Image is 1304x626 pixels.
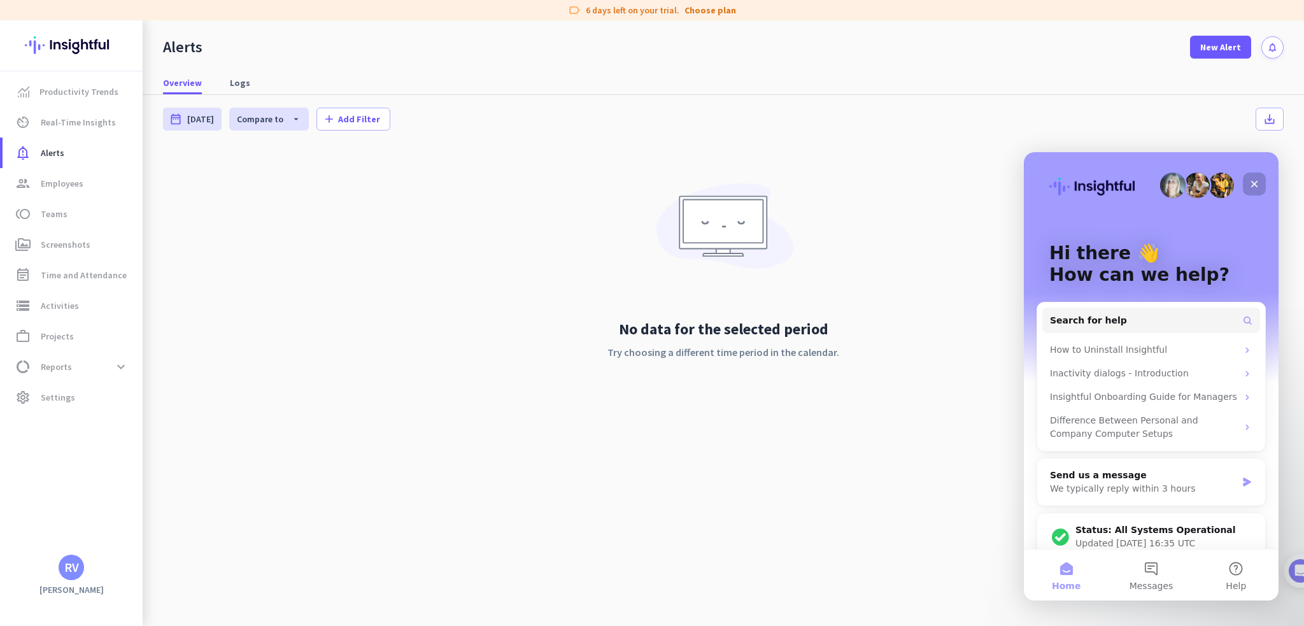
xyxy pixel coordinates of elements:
span: New Alert [1200,41,1241,53]
a: event_noteTime and Attendance [3,260,143,290]
a: storageActivities [3,290,143,321]
p: Try choosing a different time period in the calendar. [607,345,839,360]
i: toll [15,206,31,222]
button: New Alert [1190,36,1251,59]
i: event_note [15,267,31,283]
span: [DATE] [187,113,214,125]
i: group [15,176,31,191]
button: expand_more [110,355,132,378]
a: tollTeams [3,199,143,229]
img: No data [650,174,797,287]
i: storage [15,298,31,313]
span: Screenshots [41,237,90,252]
a: Choose plan [684,4,736,17]
i: label [568,4,581,17]
span: Real-Time Insights [41,115,116,130]
button: addAdd Filter [316,108,390,131]
i: save_alt [1263,113,1276,125]
iframe: Intercom live chat [1024,152,1279,601]
i: av_timer [15,115,31,130]
i: data_usage [15,359,31,374]
div: Alerts [163,38,202,57]
span: Employees [41,176,83,191]
span: Projects [41,329,74,344]
button: save_alt [1256,108,1284,131]
button: notifications [1261,36,1284,59]
a: data_usageReportsexpand_more [3,352,143,382]
i: date_range [169,113,182,125]
span: Activities [41,298,79,313]
span: Teams [41,206,67,222]
span: Reports [41,359,72,374]
a: av_timerReal-Time Insights [3,107,143,138]
i: arrow_drop_down [283,114,301,124]
span: Alerts [41,145,64,160]
span: Compare to [237,113,283,125]
a: work_outlineProjects [3,321,143,352]
i: settings [15,390,31,405]
a: perm_mediaScreenshots [3,229,143,260]
i: perm_media [15,237,31,252]
i: work_outline [15,329,31,344]
span: Productivity Trends [39,84,118,99]
i: notifications [1267,42,1278,53]
img: Insightful logo [25,20,118,70]
span: Time and Attendance [41,267,127,283]
span: Logs [230,76,250,89]
a: menu-itemProductivity Trends [3,76,143,107]
a: notification_importantAlerts [3,138,143,168]
a: settingsSettings [3,382,143,413]
i: notification_important [15,145,31,160]
span: Settings [41,390,75,405]
i: add [323,113,336,125]
span: Add Filter [338,113,380,125]
img: menu-item [18,86,29,97]
a: groupEmployees [3,168,143,199]
div: RV [64,561,79,574]
h2: No data for the selected period [607,319,839,339]
span: Overview [163,76,202,89]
